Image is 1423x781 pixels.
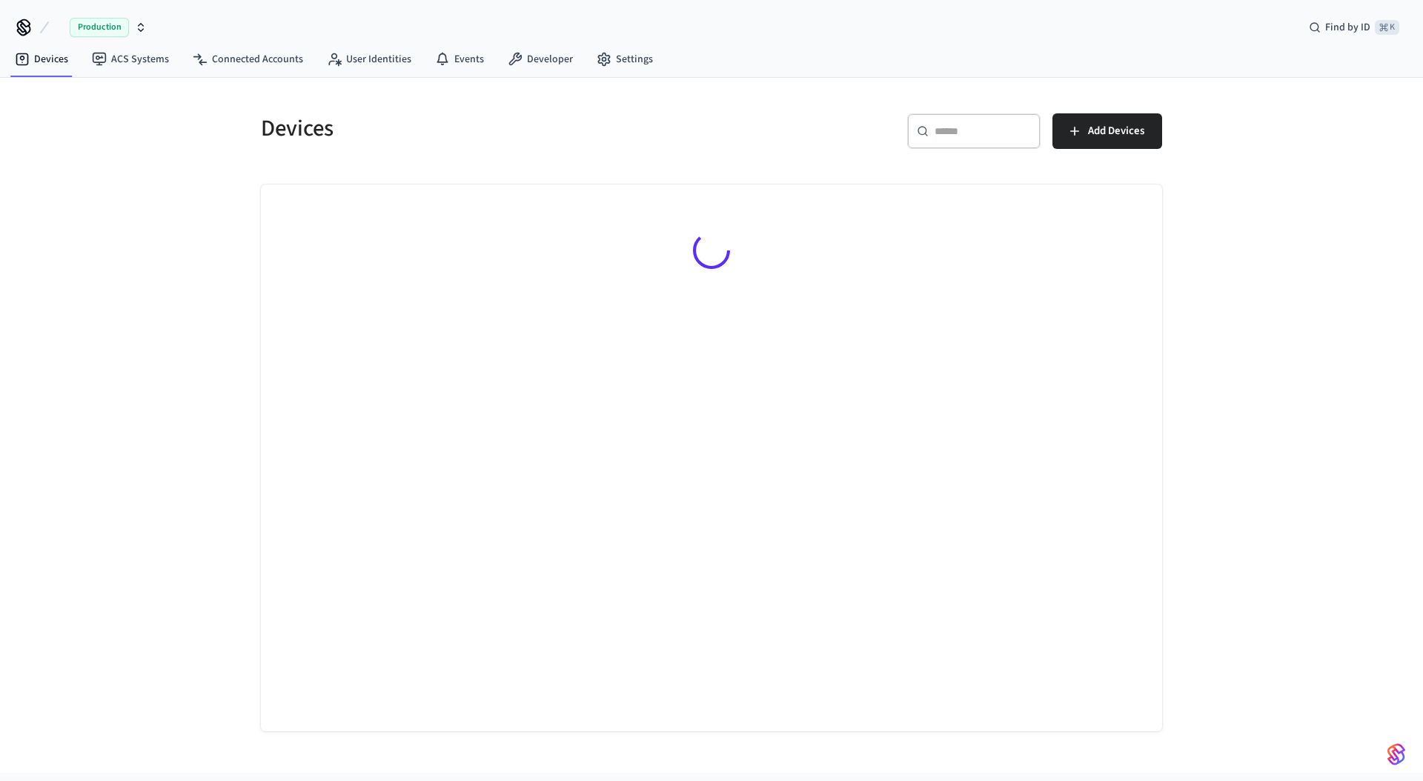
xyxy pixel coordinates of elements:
h5: Devices [261,113,703,144]
span: Find by ID [1325,20,1370,35]
a: Developer [496,46,585,73]
a: Events [423,46,496,73]
span: ⌘ K [1375,20,1399,35]
span: Production [70,18,129,37]
button: Add Devices [1052,113,1162,149]
a: Devices [3,46,80,73]
a: Connected Accounts [181,46,315,73]
a: ACS Systems [80,46,181,73]
img: SeamLogoGradient.69752ec5.svg [1387,742,1405,766]
div: Find by ID⌘ K [1297,14,1411,41]
a: User Identities [315,46,423,73]
span: Add Devices [1088,122,1144,141]
a: Settings [585,46,665,73]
